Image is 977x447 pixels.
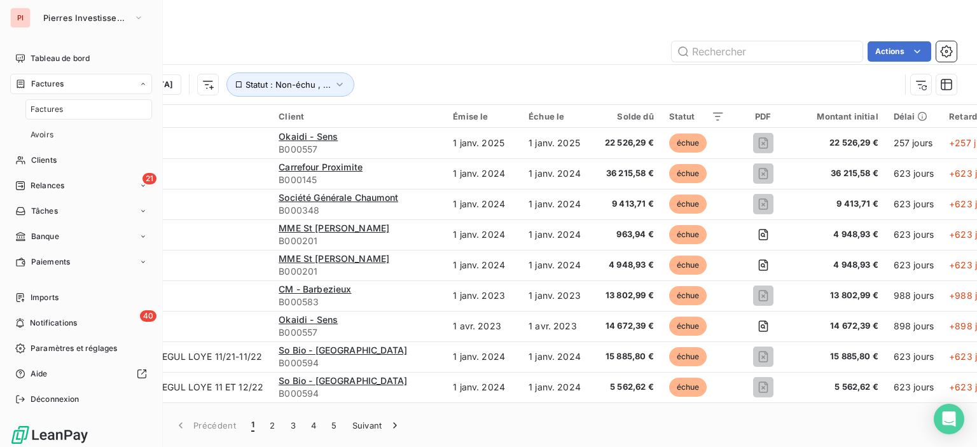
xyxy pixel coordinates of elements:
[801,381,878,394] span: 5 562,62 €
[521,341,595,372] td: 1 janv. 2024
[886,219,941,250] td: 623 jours
[886,158,941,189] td: 623 jours
[279,265,438,278] span: B000201
[669,378,707,397] span: échue
[949,290,977,301] span: +988 j
[669,111,724,121] div: Statut
[279,253,389,264] span: MME St [PERSON_NAME]
[886,341,941,372] td: 623 jours
[886,311,941,341] td: 898 jours
[324,412,344,439] button: 5
[603,381,654,394] span: 5 562,62 €
[10,425,89,445] img: Logo LeanPay
[31,394,80,405] span: Déconnexion
[445,341,521,372] td: 1 janv. 2024
[279,326,438,339] span: B000557
[669,347,707,366] span: échue
[279,284,351,294] span: CM - Barbezieux
[279,375,407,386] span: So Bio - [GEOGRAPHIC_DATA]
[521,189,595,219] td: 1 janv. 2024
[529,111,588,121] div: Échue le
[244,412,262,439] button: 1
[521,280,595,311] td: 1 janv. 2023
[279,345,407,355] span: So Bio - [GEOGRAPHIC_DATA]
[445,189,521,219] td: 1 janv. 2024
[279,387,438,400] span: B000594
[672,41,863,62] input: Rechercher
[31,53,90,64] span: Tableau de bord
[279,192,398,203] span: Société Générale Chaumont
[10,8,31,28] div: PI
[521,372,595,402] td: 1 janv. 2024
[521,311,595,341] td: 1 avr. 2023
[740,111,786,121] div: PDF
[603,350,654,363] span: 15 885,80 €
[669,164,707,183] span: échue
[31,78,64,90] span: Factures
[521,158,595,189] td: 1 janv. 2024
[603,198,654,210] span: 9 413,71 €
[140,310,156,322] span: 40
[279,204,438,217] span: B000348
[603,111,654,121] div: Solde dû
[279,162,363,172] span: Carrefour Proximite
[934,404,964,434] div: Open Intercom Messenger
[345,412,409,439] button: Suivant
[669,286,707,305] span: échue
[279,174,438,186] span: B000145
[949,382,977,392] span: +623 j
[669,256,707,275] span: échue
[886,128,941,158] td: 257 jours
[801,137,878,149] span: 22 526,29 €
[262,412,282,439] button: 2
[279,314,338,325] span: Okaidi - Sens
[283,412,303,439] button: 3
[279,296,438,308] span: B000583
[669,134,707,153] span: échue
[445,402,521,433] td: 1 juil. 2024
[31,104,63,115] span: Factures
[801,289,878,302] span: 13 802,99 €
[521,128,595,158] td: 1 janv. 2025
[10,364,152,384] a: Aide
[88,351,262,362] span: F2304/000792 REGUL LOYE 11/21-11/22
[31,256,70,268] span: Paiements
[43,13,128,23] span: Pierres Investissement
[453,111,513,121] div: Émise le
[801,111,878,121] div: Montant initial
[31,129,53,141] span: Avoirs
[31,292,59,303] span: Imports
[669,225,707,244] span: échue
[801,320,878,333] span: 14 672,39 €
[949,229,977,240] span: +623 j
[949,320,977,331] span: +898 j
[521,219,595,250] td: 1 janv. 2024
[445,250,521,280] td: 1 janv. 2024
[445,219,521,250] td: 1 janv. 2024
[603,228,654,241] span: 963,94 €
[886,402,941,433] td: 441 jours
[31,231,59,242] span: Banque
[445,280,521,311] td: 1 janv. 2023
[603,137,654,149] span: 22 526,29 €
[246,79,331,90] span: Statut : Non-échu , ...
[167,412,244,439] button: Précédent
[886,280,941,311] td: 988 jours
[801,198,878,210] span: 9 413,71 €
[949,351,977,362] span: +623 j
[521,250,595,280] td: 1 janv. 2024
[603,167,654,180] span: 36 215,58 €
[886,189,941,219] td: 623 jours
[251,419,254,432] span: 1
[603,320,654,333] span: 14 672,39 €
[603,259,654,272] span: 4 948,93 €
[801,228,878,241] span: 4 948,93 €
[88,382,263,392] span: F2304/000793 REGUL LOYE 11 ET 12/22
[279,131,338,142] span: Okaidi - Sens
[949,198,977,209] span: +623 j
[31,368,48,380] span: Aide
[279,357,438,369] span: B000594
[949,137,976,148] span: +257 j
[949,168,977,179] span: +623 j
[521,402,595,433] td: 1 juil. 2024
